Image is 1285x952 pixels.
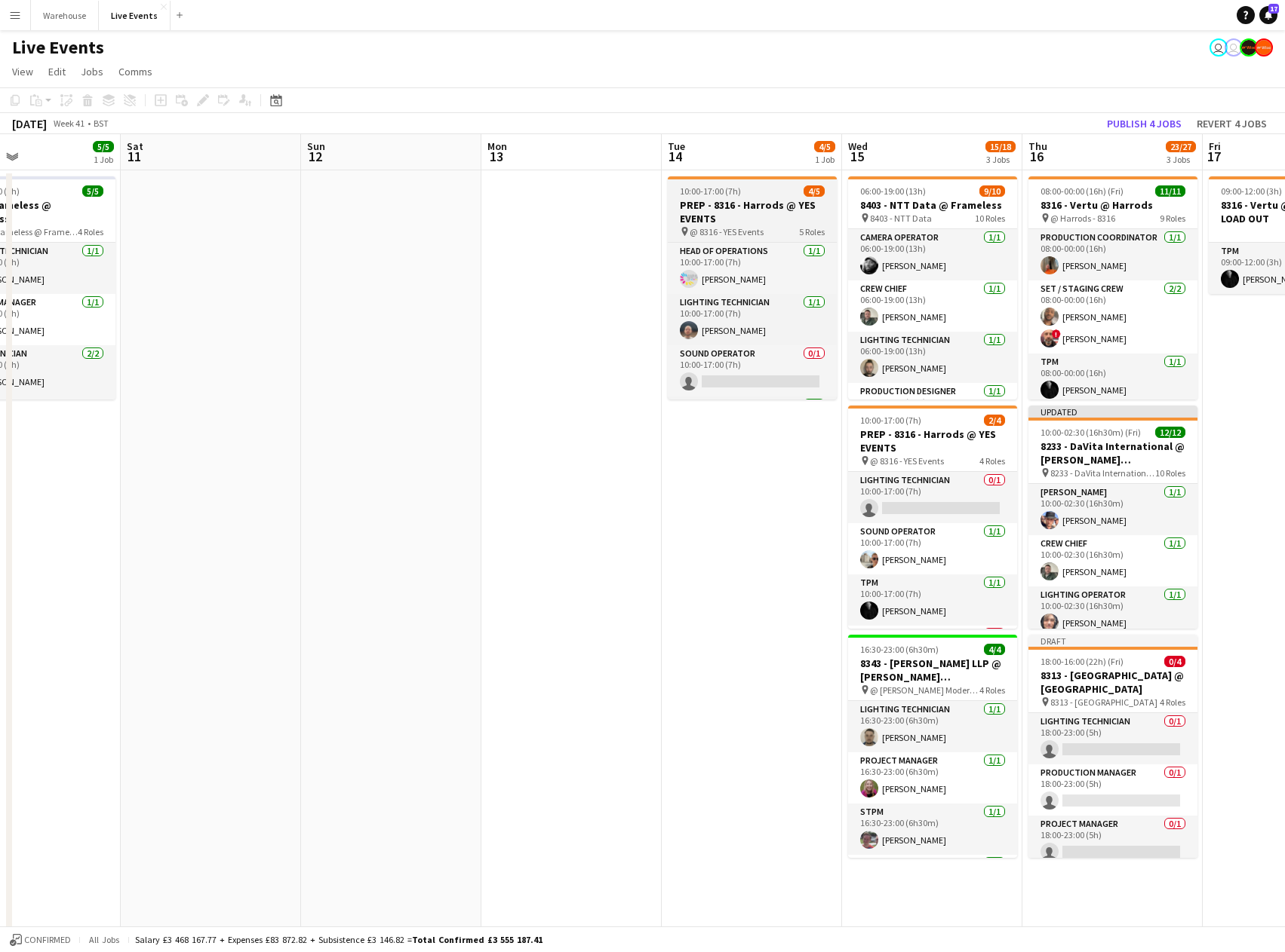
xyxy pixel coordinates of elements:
[1210,38,1228,57] app-user-avatar: Technical Department
[848,701,1017,752] app-card-role: Lighting Technician1/116:30-23:00 (6h30m)[PERSON_NAME]
[848,472,1017,523] app-card-role: Lighting Technician0/110:00-17:00 (7h)
[848,626,1017,677] app-card-role: Video Technician0/1
[1041,656,1124,667] span: 18:00-16:00 (22h) (Fri)
[668,139,685,153] span: Tue
[804,185,825,197] span: 4/5
[99,1,171,30] button: Live Events
[93,141,114,152] span: 5/5
[848,332,1017,383] app-card-role: Lighting Technician1/106:00-19:00 (13h)[PERSON_NAME]
[112,62,158,81] a: Comms
[1167,154,1195,165] div: 3 Jobs
[870,684,979,696] span: @ [PERSON_NAME] Modern - 8343
[870,213,932,224] span: 8403 - NTT Data
[1209,139,1221,153] span: Fri
[668,294,837,345] app-card-role: Lighting Technician1/110:00-17:00 (7h)[PERSON_NAME]
[848,657,1017,684] h3: 8343 - [PERSON_NAME] LLP @ [PERSON_NAME][GEOGRAPHIC_DATA]
[1028,764,1197,816] app-card-role: Production Manager0/118:00-23:00 (5h)
[1164,656,1185,667] span: 0/4
[848,198,1017,212] h3: 8403 - NTT Data @ Frameless
[1101,114,1188,133] button: Publish 4 jobs
[82,185,103,197] span: 5/5
[666,148,685,165] span: 14
[848,176,1017,399] app-job-card: 06:00-19:00 (13h)9/108403 - NTT Data @ Frameless 8403 - NTT Data10 RolesCamera Operator1/106:00-1...
[118,65,152,78] span: Comms
[668,396,837,448] app-card-role: TPM1/1
[985,141,1016,152] span: 15/18
[984,415,1005,426] span: 2/4
[848,229,1017,280] app-card-role: Camera Operator1/106:00-19:00 (13h)[PERSON_NAME]
[848,383,1017,434] app-card-role: Production Designer1/106:00-19:00 (13h)
[48,65,66,78] span: Edit
[799,226,825,237] span: 5 Roles
[1028,669,1197,696] h3: 8313 - [GEOGRAPHIC_DATA] @ [GEOGRAPHIC_DATA]
[848,523,1017,574] app-card-role: Sound Operator1/110:00-17:00 (7h)[PERSON_NAME]
[848,635,1017,858] app-job-card: 16:30-23:00 (6h30m)4/48343 - [PERSON_NAME] LLP @ [PERSON_NAME][GEOGRAPHIC_DATA] @ [PERSON_NAME] M...
[1028,635,1197,647] div: Draft
[94,118,109,129] div: BST
[979,684,1005,696] span: 4 Roles
[1041,427,1141,438] span: 10:00-02:30 (16h30m) (Fri)
[1207,148,1221,165] span: 17
[24,935,71,945] span: Confirmed
[848,855,1017,906] app-card-role: Sound Op (Crew Chief)1/1
[75,62,109,81] a: Jobs
[975,213,1005,224] span: 10 Roles
[485,148,507,165] span: 13
[1028,406,1197,418] div: Updated
[1028,139,1047,153] span: Thu
[50,118,88,129] span: Week 41
[1050,467,1155,479] span: 8233 - DaVita International @ [PERSON_NAME][GEOGRAPHIC_DATA]
[668,198,837,225] h3: PREP - 8316 - Harrods @ YES EVENTS
[1028,280,1197,354] app-card-role: Set / Staging Crew2/208:00-00:00 (16h)[PERSON_NAME]![PERSON_NAME]
[487,139,507,153] span: Mon
[307,139,325,153] span: Sun
[12,36,104,59] h1: Live Events
[860,644,939,655] span: 16:30-23:00 (6h30m)
[1221,185,1282,197] span: 09:00-12:00 (3h)
[848,804,1017,855] app-card-role: STPM1/116:30-23:00 (6h30m)[PERSON_NAME]
[1052,329,1061,338] span: !
[1028,586,1197,638] app-card-role: Lighting Operator1/110:00-02:30 (16h30m)[PERSON_NAME]
[1026,148,1047,165] span: 16
[848,752,1017,804] app-card-role: Project Manager1/116:30-23:00 (6h30m)[PERSON_NAME]
[86,934,122,945] span: All jobs
[668,176,837,399] app-job-card: 10:00-17:00 (7h)4/5PREP - 8316 - Harrods @ YES EVENTS @ 8316 - YES Events5 RolesHead of Operation...
[986,154,1015,165] div: 3 Jobs
[1155,467,1185,479] span: 10 Roles
[979,185,1005,197] span: 9/10
[1268,4,1279,14] span: 17
[125,148,143,165] span: 11
[1191,114,1273,133] button: Revert 4 jobs
[848,139,868,153] span: Wed
[848,406,1017,629] app-job-card: 10:00-17:00 (7h)2/4PREP - 8316 - Harrods @ YES EVENTS @ 8316 - YES Events4 RolesLighting Technici...
[1028,439,1197,467] h3: 8233 - DaVita International @ [PERSON_NAME][GEOGRAPHIC_DATA]
[1050,696,1157,708] span: 8313 - [GEOGRAPHIC_DATA]
[1259,6,1277,24] a: 17
[8,932,73,948] button: Confirmed
[1028,484,1197,535] app-card-role: [PERSON_NAME]1/110:00-02:30 (16h30m)[PERSON_NAME]
[860,185,926,197] span: 06:00-19:00 (13h)
[1028,635,1197,858] app-job-card: Draft18:00-16:00 (22h) (Fri)0/48313 - [GEOGRAPHIC_DATA] @ [GEOGRAPHIC_DATA] 8313 - [GEOGRAPHIC_DA...
[12,65,33,78] span: View
[12,116,47,131] div: [DATE]
[668,243,837,294] app-card-role: Head of Operations1/110:00-17:00 (7h)[PERSON_NAME]
[668,345,837,396] app-card-role: Sound Operator0/110:00-17:00 (7h)
[78,226,103,237] span: 4 Roles
[42,62,72,81] a: Edit
[1225,38,1243,57] app-user-avatar: Eden Hopkins
[1160,696,1185,708] span: 4 Roles
[1028,176,1197,399] app-job-card: 08:00-00:00 (16h) (Fri)11/118316 - Vertu @ Harrods @ Harrods - 83169 RolesProduction Coordinator1...
[814,141,835,152] span: 4/5
[94,154,113,165] div: 1 Job
[860,415,921,426] span: 10:00-17:00 (7h)
[690,226,764,237] span: @ 8316 - YES Events
[1028,713,1197,764] app-card-role: Lighting Technician0/118:00-23:00 (5h)
[680,185,741,197] span: 10:00-17:00 (7h)
[31,1,99,30] button: Warehouse
[870,455,944,467] span: @ 8316 - YES Events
